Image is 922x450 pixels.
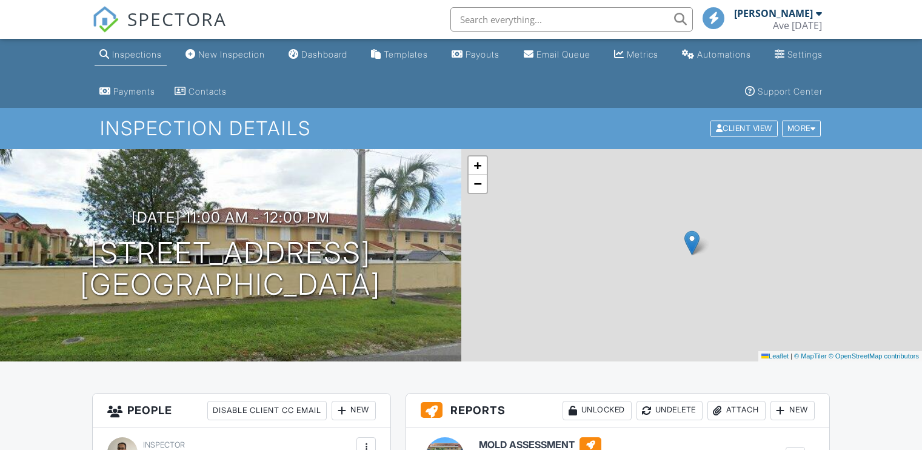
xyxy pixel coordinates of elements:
[92,6,119,33] img: The Best Home Inspection Software - Spectora
[93,394,390,428] h3: People
[473,176,481,191] span: −
[773,19,822,32] div: Ave Today
[406,394,829,428] h3: Reports
[677,44,756,66] a: Automations (Basic)
[95,81,160,103] a: Payments
[473,158,481,173] span: +
[466,49,499,59] div: Payouts
[127,6,227,32] span: SPECTORA
[100,118,822,139] h1: Inspection Details
[447,44,504,66] a: Payouts
[450,7,693,32] input: Search everything...
[332,401,376,420] div: New
[609,44,663,66] a: Metrics
[734,7,813,19] div: [PERSON_NAME]
[536,49,590,59] div: Email Queue
[95,44,167,66] a: Inspections
[684,230,700,255] img: Marker
[627,49,658,59] div: Metrics
[143,440,185,449] span: Inspector
[469,156,487,175] a: Zoom in
[112,49,162,59] div: Inspections
[181,44,270,66] a: New Inspection
[519,44,595,66] a: Email Queue
[92,16,227,42] a: SPECTORA
[790,352,792,360] span: |
[563,401,632,420] div: Unlocked
[761,352,789,360] a: Leaflet
[170,81,232,103] a: Contacts
[301,49,347,59] div: Dashboard
[384,49,428,59] div: Templates
[189,86,227,96] div: Contacts
[707,401,766,420] div: Attach
[787,49,823,59] div: Settings
[782,121,821,137] div: More
[710,121,778,137] div: Client View
[758,86,823,96] div: Support Center
[740,81,827,103] a: Support Center
[198,49,265,59] div: New Inspection
[697,49,751,59] div: Automations
[770,401,815,420] div: New
[207,401,327,420] div: Disable Client CC Email
[709,123,781,132] a: Client View
[366,44,433,66] a: Templates
[636,401,703,420] div: Undelete
[284,44,352,66] a: Dashboard
[829,352,919,360] a: © OpenStreetMap contributors
[132,209,330,226] h3: [DATE] 11:00 am - 12:00 pm
[469,175,487,193] a: Zoom out
[80,237,381,301] h1: [STREET_ADDRESS] [GEOGRAPHIC_DATA]
[794,352,827,360] a: © MapTiler
[113,86,155,96] div: Payments
[770,44,827,66] a: Settings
